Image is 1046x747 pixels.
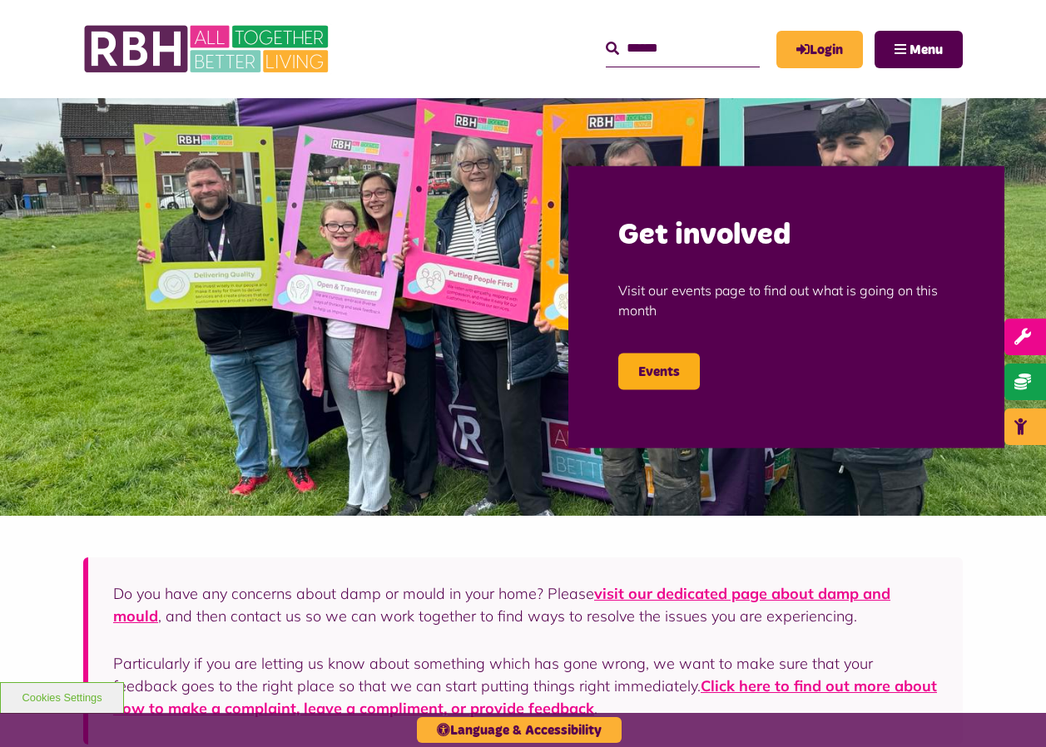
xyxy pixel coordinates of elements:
p: Visit our events page to find out what is going on this month [618,255,954,344]
button: Navigation [875,31,963,68]
h2: Get involved [618,216,954,255]
img: RBH [83,17,333,82]
button: Language & Accessibility [417,717,622,743]
iframe: Netcall Web Assistant for live chat [971,672,1046,747]
span: Menu [910,43,943,57]
a: MyRBH [776,31,863,68]
p: Do you have any concerns about damp or mould in your home? Please , and then contact us so we can... [113,582,938,627]
a: Events [618,353,700,389]
a: visit our dedicated page about damp and mould [113,584,890,626]
p: Particularly if you are letting us know about something which has gone wrong, we want to make sur... [113,652,938,720]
